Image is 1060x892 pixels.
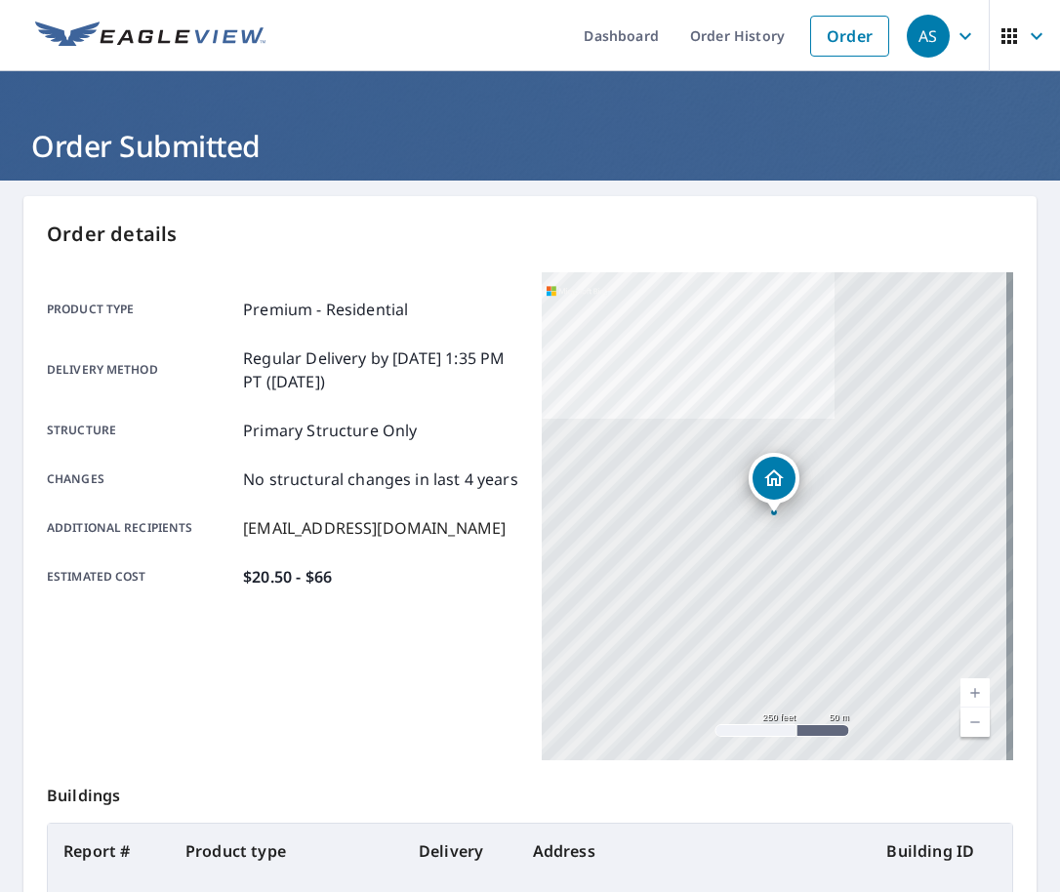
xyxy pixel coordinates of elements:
p: Estimated cost [47,565,235,588]
p: Primary Structure Only [243,419,417,442]
a: Current Level 17, Zoom In [960,678,990,708]
a: Order [810,16,889,57]
th: Product type [170,824,403,878]
p: Premium - Residential [243,298,408,321]
p: Buildings [47,760,1013,823]
p: Additional recipients [47,516,235,540]
p: [EMAIL_ADDRESS][DOMAIN_NAME] [243,516,506,540]
p: Delivery method [47,346,235,393]
th: Report # [48,824,170,878]
p: Structure [47,419,235,442]
h1: Order Submitted [23,126,1037,166]
th: Building ID [871,824,1012,878]
p: Product type [47,298,235,321]
a: Current Level 17, Zoom Out [960,708,990,737]
p: $20.50 - $66 [243,565,332,588]
p: Changes [47,467,235,491]
div: AS [907,15,950,58]
p: Order details [47,220,1013,249]
th: Delivery [403,824,517,878]
p: Regular Delivery by [DATE] 1:35 PM PT ([DATE]) [243,346,518,393]
th: Address [517,824,872,878]
img: EV Logo [35,21,265,51]
p: No structural changes in last 4 years [243,467,518,491]
div: Dropped pin, building 1, Residential property, 5433 Donovan Ave Saint Louis, MO 63109 [749,453,799,513]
